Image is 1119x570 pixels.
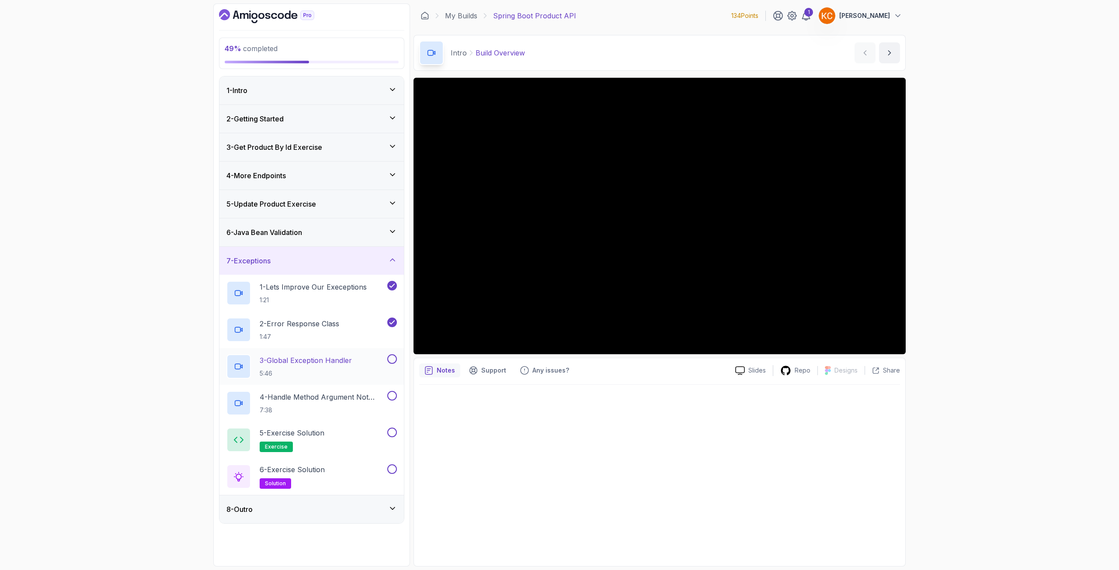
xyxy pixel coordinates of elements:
button: 1-Intro [219,76,404,104]
p: 6 - Exercise Solution [260,464,325,475]
button: 4-Handle Method Argument Not Valid Exception7:38 [226,391,397,415]
p: 4 - Handle Method Argument Not Valid Exception [260,392,386,402]
p: 5 - Exercise Solution [260,428,324,438]
p: Any issues? [532,366,569,375]
button: Share [865,366,900,375]
button: 2-Getting Started [219,105,404,133]
h3: 2 - Getting Started [226,114,284,124]
p: Share [883,366,900,375]
p: 1:21 [260,296,367,304]
a: Repo [773,365,817,376]
h3: 6 - Java Bean Validation [226,227,302,238]
button: 6-Java Bean Validation [219,218,404,246]
p: Support [481,366,506,375]
p: 7:38 [260,406,386,415]
p: Designs [834,366,858,375]
button: 5-Update Product Exercise [219,190,404,218]
span: exercise [265,443,288,450]
iframe: 1 - Build Overview [414,78,906,354]
h3: 5 - Update Product Exercise [226,199,316,209]
p: 2 - Error Response Class [260,318,339,329]
button: Support button [464,363,511,377]
button: user profile image[PERSON_NAME] [818,7,902,24]
a: My Builds [445,10,477,21]
span: solution [265,480,286,487]
h3: 1 - Intro [226,85,247,96]
h3: 8 - Outro [226,504,253,515]
p: Intro [451,48,467,58]
button: previous content [855,42,876,63]
p: Spring Boot Product API [493,10,576,21]
p: 5:46 [260,369,352,378]
p: 1:47 [260,332,339,341]
a: Slides [728,366,773,375]
button: notes button [419,363,460,377]
p: 1 - Lets Improve Our Execeptions [260,282,367,292]
button: 7-Exceptions [219,247,404,275]
button: 3-Get Product By Id Exercise [219,133,404,161]
a: Dashboard [420,11,429,20]
button: 6-Exercise Solutionsolution [226,464,397,489]
p: [PERSON_NAME] [839,11,890,20]
button: 1-Lets Improve Our Execeptions1:21 [226,281,397,305]
a: 1 [801,10,811,21]
p: 134 Points [731,11,758,20]
a: Dashboard [219,9,334,23]
p: Repo [795,366,810,375]
p: 3 - Global Exception Handler [260,355,352,366]
div: 1 [804,8,813,17]
h3: 7 - Exceptions [226,256,271,266]
h3: 4 - More Endpoints [226,170,286,181]
p: Slides [748,366,766,375]
button: 2-Error Response Class1:47 [226,318,397,342]
button: 5-Exercise Solutionexercise [226,428,397,452]
button: Feedback button [515,363,574,377]
button: 8-Outro [219,495,404,523]
p: Notes [437,366,455,375]
img: user profile image [819,7,835,24]
button: 3-Global Exception Handler5:46 [226,354,397,379]
h3: 3 - Get Product By Id Exercise [226,142,322,152]
button: next content [879,42,900,63]
button: 4-More Endpoints [219,162,404,190]
span: 49 % [225,44,241,53]
p: Build Overview [476,48,525,58]
span: completed [225,44,278,53]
